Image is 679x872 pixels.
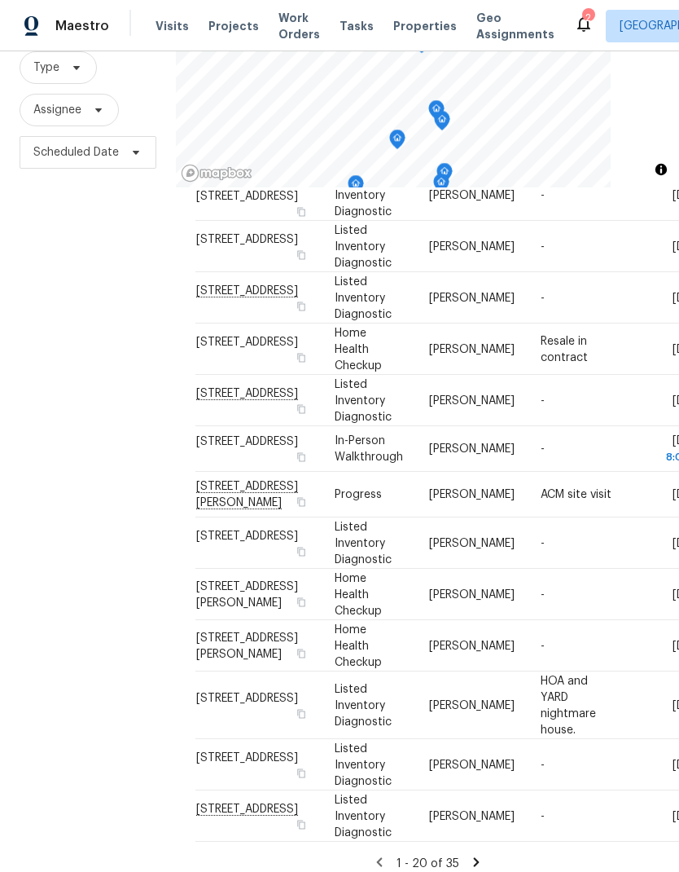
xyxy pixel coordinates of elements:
[196,692,298,703] span: [STREET_ADDRESS]
[278,10,320,42] span: Work Orders
[335,489,382,500] span: Progress
[55,18,109,34] span: Maestro
[429,588,515,600] span: [PERSON_NAME]
[208,18,259,34] span: Projects
[196,336,298,347] span: [STREET_ADDRESS]
[656,161,666,178] span: Toggle attribution
[196,632,298,659] span: [STREET_ADDRESS][PERSON_NAME]
[436,163,453,188] div: Map marker
[294,594,309,609] button: Copy Address
[541,240,545,252] span: -
[541,588,545,600] span: -
[294,450,309,465] button: Copy Address
[429,489,515,500] span: [PERSON_NAME]
[541,443,545,455] span: -
[429,343,515,355] span: [PERSON_NAME]
[541,489,611,500] span: ACM site visit
[335,327,382,371] span: Home Health Checkup
[335,742,392,786] span: Listed Inventory Diagnostic
[429,699,515,711] span: [PERSON_NAME]
[429,443,515,455] span: [PERSON_NAME]
[196,530,298,541] span: [STREET_ADDRESS]
[429,292,515,303] span: [PERSON_NAME]
[33,59,59,76] span: Type
[348,175,364,200] div: Map marker
[582,10,594,26] div: 2
[541,537,545,548] span: -
[335,435,403,463] span: In-Person Walkthrough
[541,810,545,821] span: -
[33,102,81,118] span: Assignee
[294,350,309,364] button: Copy Address
[294,204,309,218] button: Copy Address
[156,18,189,34] span: Visits
[389,130,405,155] div: Map marker
[335,521,392,565] span: Listed Inventory Diagnostic
[335,224,392,268] span: Listed Inventory Diagnostic
[33,144,119,161] span: Scheduled Date
[476,10,554,42] span: Geo Assignments
[335,683,392,727] span: Listed Inventory Diagnostic
[429,537,515,548] span: [PERSON_NAME]
[433,174,449,199] div: Map marker
[335,275,392,319] span: Listed Inventory Diagnostic
[541,189,545,200] span: -
[294,706,309,720] button: Copy Address
[429,640,515,651] span: [PERSON_NAME]
[429,810,515,821] span: [PERSON_NAME]
[429,240,515,252] span: [PERSON_NAME]
[181,164,252,183] a: Mapbox homepage
[396,858,459,870] span: 1 - 20 of 35
[541,335,588,363] span: Resale in contract
[294,401,309,416] button: Copy Address
[541,640,545,651] span: -
[335,378,392,422] span: Listed Inventory Diagnostic
[429,394,515,406] span: [PERSON_NAME]
[294,645,309,660] button: Copy Address
[196,174,298,201] span: 1592 S [STREET_ADDRESS]
[541,759,545,770] span: -
[541,675,596,735] span: HOA and YARD nightmare house.
[294,247,309,262] button: Copy Address
[196,233,298,244] span: [STREET_ADDRESS]
[541,394,545,406] span: -
[294,298,309,313] button: Copy Address
[196,580,298,608] span: [STREET_ADDRESS][PERSON_NAME]
[429,189,515,200] span: [PERSON_NAME]
[393,18,457,34] span: Properties
[335,173,392,217] span: Listed Inventory Diagnostic
[339,20,374,32] span: Tasks
[335,623,382,667] span: Home Health Checkup
[335,794,392,838] span: Listed Inventory Diagnostic
[335,572,382,616] span: Home Health Checkup
[294,495,309,509] button: Copy Address
[541,292,545,303] span: -
[429,759,515,770] span: [PERSON_NAME]
[651,160,671,179] button: Toggle attribution
[196,751,298,763] span: [STREET_ADDRESS]
[428,100,445,126] div: Map marker
[196,436,298,447] span: [STREET_ADDRESS]
[294,544,309,558] button: Copy Address
[294,765,309,780] button: Copy Address
[294,817,309,831] button: Copy Address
